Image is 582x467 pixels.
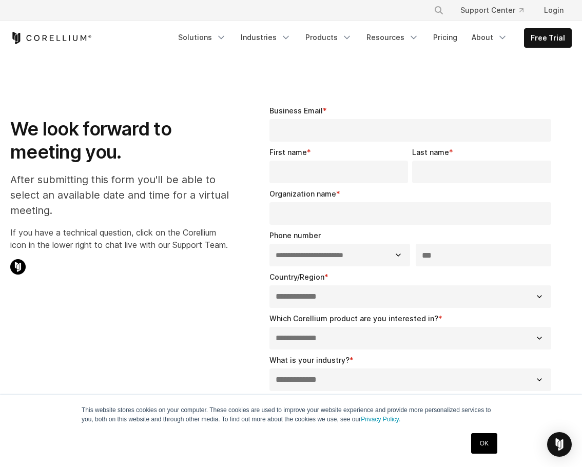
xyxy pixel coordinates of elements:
a: Solutions [172,28,232,47]
a: Corellium Home [10,32,92,44]
p: This website stores cookies on your computer. These cookies are used to improve your website expe... [82,405,500,424]
a: Resources [360,28,425,47]
span: Organization name [269,189,336,198]
a: Pricing [427,28,463,47]
span: Last name [412,148,449,157]
span: What is your industry? [269,356,350,364]
a: Products [299,28,358,47]
p: If you have a technical question, click on the Corellium icon in the lower right to chat live wit... [10,226,232,251]
div: Navigation Menu [172,28,572,48]
p: After submitting this form you'll be able to select an available date and time for a virtual meet... [10,172,232,218]
a: Login [536,1,572,20]
a: Industries [235,28,297,47]
button: Search [430,1,448,20]
div: Navigation Menu [421,1,572,20]
a: Privacy Policy. [361,416,400,423]
div: Open Intercom Messenger [547,432,572,457]
h1: We look forward to meeting you. [10,118,232,164]
span: Phone number [269,231,321,240]
span: Which Corellium product are you interested in? [269,314,438,323]
a: Support Center [452,1,532,20]
a: About [465,28,514,47]
span: Business Email [269,106,323,115]
a: OK [471,433,497,454]
a: Free Trial [525,29,571,47]
span: Country/Region [269,273,324,281]
img: Corellium Chat Icon [10,259,26,275]
span: First name [269,148,307,157]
